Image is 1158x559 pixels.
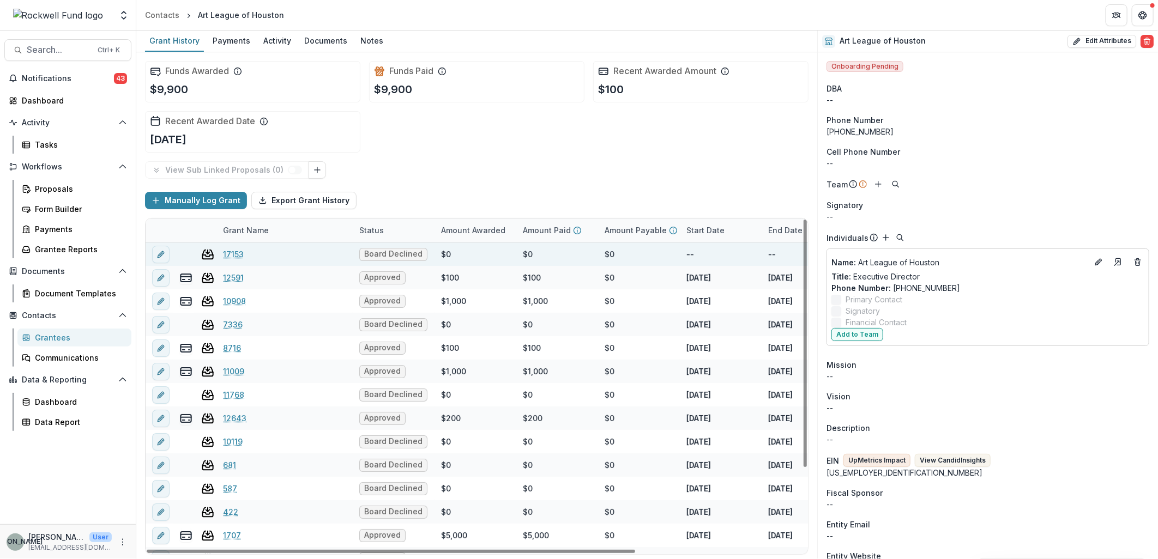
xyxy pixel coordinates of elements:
[152,480,170,497] button: edit
[141,7,288,23] nav: breadcrumb
[28,531,85,543] p: [PERSON_NAME]
[523,224,571,236] p: Amount Paid
[223,295,246,307] a: 10908
[223,436,243,447] a: 10119
[827,370,1149,382] p: --
[441,530,467,541] div: $5,000
[17,136,131,154] a: Tasks
[35,223,123,235] div: Payments
[762,224,809,236] div: End Date
[17,240,131,258] a: Grantee Reports
[259,31,295,52] a: Activity
[309,161,326,179] button: Link Grants
[435,218,516,242] div: Amount Awarded
[523,389,533,400] div: $0
[686,483,711,494] p: [DATE]
[223,272,244,283] a: 12591
[165,116,255,126] h2: Recent Awarded Date
[152,527,170,544] button: edit
[605,459,614,471] div: $0
[223,483,237,494] a: 587
[435,224,512,236] div: Amount Awarded
[686,319,711,330] p: [DATE]
[35,396,123,408] div: Dashboard
[441,412,461,424] div: $200
[179,365,192,378] button: view-payments
[523,319,533,330] div: $0
[95,44,122,56] div: Ctrl + K
[605,248,614,260] div: $0
[831,283,891,293] span: Phone Number :
[145,31,204,52] a: Grant History
[827,126,1149,137] div: [PHONE_NUMBER]
[150,131,186,148] p: [DATE]
[827,211,1149,222] div: --
[4,92,131,110] a: Dashboard
[523,530,549,541] div: $5,000
[605,295,614,307] div: $0
[223,366,244,377] a: 11009
[300,33,352,48] div: Documents
[605,319,614,330] div: $0
[364,273,401,282] span: Approved
[353,218,435,242] div: Status
[165,166,288,175] p: View Sub Linked Proposals ( 0 )
[35,139,123,150] div: Tasks
[17,284,131,302] a: Document Templates
[223,319,243,330] a: 7336
[152,316,170,333] button: edit
[251,192,357,209] button: Export Grant History
[17,413,131,431] a: Data Report
[145,9,179,21] div: Contacts
[827,530,1149,542] div: --
[145,161,309,179] button: View Sub Linked Proposals (0)
[441,342,459,354] div: $100
[768,342,793,354] p: [DATE]
[831,258,856,267] span: Name :
[686,272,711,283] p: [DATE]
[208,33,255,48] div: Payments
[523,506,533,518] div: $0
[22,375,114,385] span: Data & Reporting
[223,506,238,518] a: 422
[35,244,123,255] div: Grantee Reports
[605,506,614,518] div: $0
[680,218,762,242] div: Start Date
[356,33,388,48] div: Notes
[13,9,104,22] img: Rockwell Fund logo
[216,224,275,236] div: Grant Name
[441,295,466,307] div: $1,000
[889,178,902,191] button: Search
[831,257,1088,268] p: Art League of Houston
[768,436,793,447] p: [DATE]
[165,66,229,76] h2: Funds Awarded
[605,272,614,283] div: $0
[364,390,423,399] span: Board Declined
[441,389,451,400] div: $0
[768,506,793,518] p: [DATE]
[223,342,241,354] a: 8716
[89,532,112,542] p: User
[827,179,848,190] p: Team
[216,218,353,242] div: Grant Name
[827,232,868,244] p: Individuals
[145,33,204,48] div: Grant History
[17,180,131,198] a: Proposals
[831,271,1144,282] p: Executive Director
[141,7,184,23] a: Contacts
[686,436,711,447] p: [DATE]
[843,454,910,467] button: UpMetrics Impact
[516,218,598,242] div: Amount Paid
[686,530,711,541] p: [DATE]
[364,320,423,329] span: Board Declined
[827,83,842,94] span: DBA
[22,311,114,320] span: Contacts
[22,74,114,83] span: Notifications
[762,218,843,242] div: End Date
[441,366,466,377] div: $1,000
[389,66,433,76] h2: Funds Paid
[523,459,533,471] div: $0
[831,272,851,281] span: Title :
[686,342,711,354] p: [DATE]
